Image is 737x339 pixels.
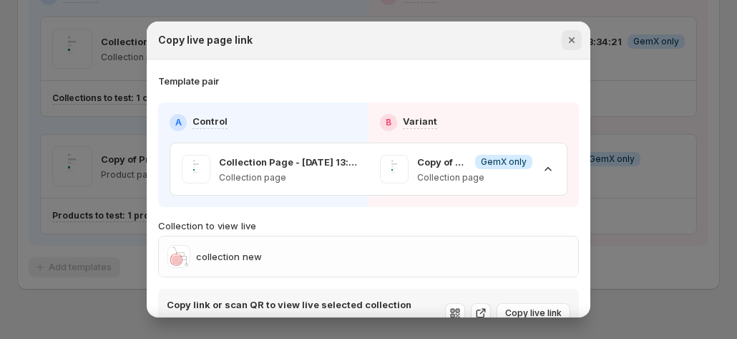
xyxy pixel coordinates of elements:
[182,155,210,183] img: Collection Page - Jul 11, 13:34:21
[167,297,411,312] p: Copy link or scan QR to view live selected collection
[505,307,562,319] span: Copy live link
[167,245,190,268] img: collection new
[167,315,411,329] p: [URL][DOMAIN_NAME][PERSON_NAME]
[158,219,579,233] p: Collection to view live
[158,33,253,47] h2: Copy live page link
[192,114,228,128] p: Control
[497,303,570,323] button: Copy live link
[417,155,469,169] p: Copy of Collection Page - [DATE] 13:34:21
[175,117,182,128] h2: A
[196,249,262,264] p: collection new
[562,30,582,50] button: Close
[380,155,409,183] img: Copy of Collection Page - Jul 11, 13:34:21
[417,172,532,183] p: Collection page
[481,156,527,168] span: GemX only
[403,114,437,128] p: Variant
[158,74,219,88] h3: Template pair
[219,172,357,183] p: Collection page
[219,155,357,169] p: Collection Page - [DATE] 13:34:21
[386,117,391,128] h2: B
